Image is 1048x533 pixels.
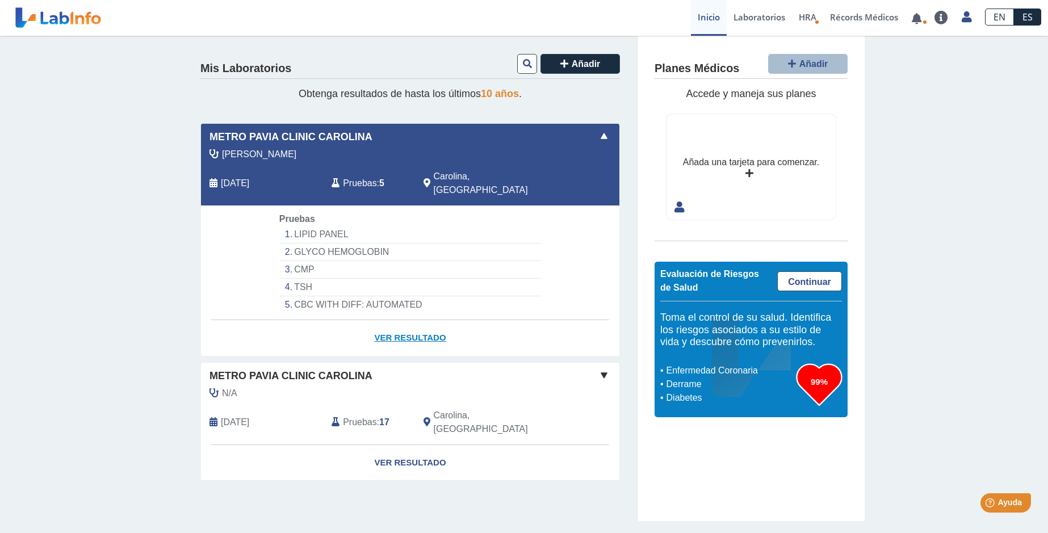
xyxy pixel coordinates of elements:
span: N/A [222,387,237,400]
span: Obtenga resultados de hasta los últimos . [299,88,522,99]
span: Vega Vazquez, Monica [222,148,296,161]
a: Continuar [777,271,842,291]
a: Ver Resultado [201,320,619,356]
h4: Planes Médicos [655,62,739,75]
span: Evaluación de Riesgos de Salud [660,269,759,292]
li: Diabetes [663,391,797,405]
span: 2025-08-15 [221,177,249,190]
span: Carolina, PR [434,170,559,197]
li: Derrame [663,377,797,391]
b: 5 [379,178,384,188]
iframe: Help widget launcher [947,489,1036,521]
a: ES [1014,9,1041,26]
span: 10 años [481,88,519,99]
span: Añadir [799,59,828,69]
h4: Mis Laboratorios [200,62,291,75]
b: 17 [379,417,389,427]
div: Añada una tarjeta para comenzar. [683,156,819,169]
span: Pruebas [343,416,376,429]
li: CBC WITH DIFF: AUTOMATED [279,296,541,313]
button: Añadir [540,54,620,74]
a: Ver Resultado [201,445,619,481]
span: Pruebas [343,177,376,190]
h3: 99% [797,375,842,389]
span: 2025-05-13 [221,416,249,429]
span: Pruebas [279,214,315,224]
div: : [323,409,414,436]
h5: Toma el control de su salud. Identifica los riesgos asociados a su estilo de vida y descubre cómo... [660,312,842,349]
li: TSH [279,279,541,296]
span: Carolina, PR [434,409,559,436]
span: Metro Pavia Clinic Carolina [209,368,372,384]
span: HRA [799,11,816,23]
div: : [323,170,414,197]
button: Añadir [768,54,848,74]
li: LIPID PANEL [279,226,541,244]
span: Metro Pavia Clinic Carolina [209,129,372,145]
a: EN [985,9,1014,26]
span: Accede y maneja sus planes [686,88,816,99]
span: Continuar [788,277,831,287]
span: Añadir [572,59,601,69]
li: GLYCO HEMOGLOBIN [279,244,541,261]
li: Enfermedad Coronaria [663,364,797,377]
li: CMP [279,261,541,279]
